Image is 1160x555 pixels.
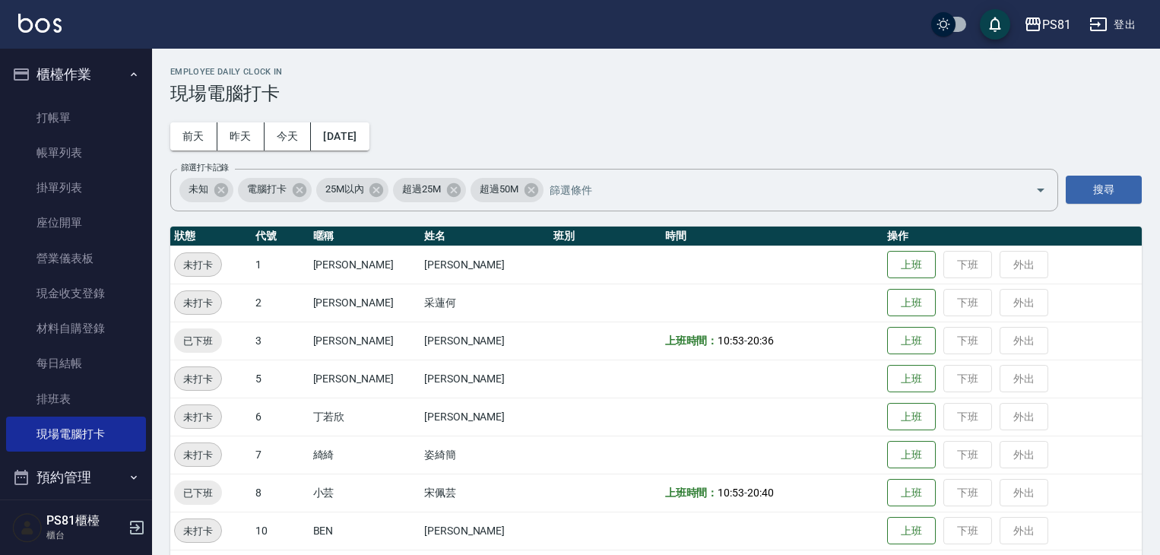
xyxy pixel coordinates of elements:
[252,474,309,512] td: 8
[316,182,373,197] span: 25M以內
[309,474,420,512] td: 小芸
[309,360,420,398] td: [PERSON_NAME]
[546,176,1009,203] input: 篩選條件
[174,485,222,501] span: 已下班
[252,322,309,360] td: 3
[6,417,146,452] a: 現場電腦打卡
[175,295,221,311] span: 未打卡
[175,257,221,273] span: 未打卡
[471,178,544,202] div: 超過50M
[887,365,936,393] button: 上班
[179,182,217,197] span: 未知
[887,517,936,545] button: 上班
[420,246,550,284] td: [PERSON_NAME]
[12,512,43,543] img: Person
[883,227,1142,246] th: 操作
[46,528,124,542] p: 櫃台
[175,523,221,539] span: 未打卡
[309,512,420,550] td: BEN
[252,246,309,284] td: 1
[1066,176,1142,204] button: 搜尋
[887,479,936,507] button: 上班
[420,227,550,246] th: 姓名
[420,284,550,322] td: 采蓮何
[6,135,146,170] a: 帳單列表
[887,251,936,279] button: 上班
[174,333,222,349] span: 已下班
[887,327,936,355] button: 上班
[6,346,146,381] a: 每日結帳
[6,458,146,497] button: 預約管理
[309,227,420,246] th: 暱稱
[181,162,229,173] label: 篩選打卡記錄
[661,322,884,360] td: -
[6,241,146,276] a: 營業儀表板
[887,441,936,469] button: 上班
[718,335,744,347] span: 10:53
[887,403,936,431] button: 上班
[18,14,62,33] img: Logo
[1018,9,1077,40] button: PS81
[420,436,550,474] td: 姿綺簡
[6,55,146,94] button: 櫃檯作業
[550,227,661,246] th: 班別
[175,409,221,425] span: 未打卡
[665,487,718,499] b: 上班時間：
[471,182,528,197] span: 超過50M
[309,284,420,322] td: [PERSON_NAME]
[661,474,884,512] td: -
[661,227,884,246] th: 時間
[238,178,312,202] div: 電腦打卡
[175,371,221,387] span: 未打卡
[6,311,146,346] a: 材料自購登錄
[887,289,936,317] button: 上班
[420,512,550,550] td: [PERSON_NAME]
[1042,15,1071,34] div: PS81
[175,447,221,463] span: 未打卡
[980,9,1010,40] button: save
[6,497,146,537] button: 報表及分析
[309,398,420,436] td: 丁若欣
[6,205,146,240] a: 座位開單
[420,398,550,436] td: [PERSON_NAME]
[309,322,420,360] td: [PERSON_NAME]
[6,170,146,205] a: 掛單列表
[179,178,233,202] div: 未知
[6,100,146,135] a: 打帳單
[311,122,369,151] button: [DATE]
[252,227,309,246] th: 代號
[665,335,718,347] b: 上班時間：
[170,122,217,151] button: 前天
[393,178,466,202] div: 超過25M
[718,487,744,499] span: 10:53
[1028,178,1053,202] button: Open
[316,178,389,202] div: 25M以內
[393,182,450,197] span: 超過25M
[420,322,550,360] td: [PERSON_NAME]
[309,436,420,474] td: 綺綺
[420,474,550,512] td: 宋佩芸
[747,335,774,347] span: 20:36
[6,382,146,417] a: 排班表
[747,487,774,499] span: 20:40
[170,227,252,246] th: 狀態
[238,182,296,197] span: 電腦打卡
[252,436,309,474] td: 7
[6,276,146,311] a: 現金收支登錄
[252,512,309,550] td: 10
[1083,11,1142,39] button: 登出
[252,398,309,436] td: 6
[252,360,309,398] td: 5
[170,67,1142,77] h2: Employee Daily Clock In
[46,513,124,528] h5: PS81櫃檯
[309,246,420,284] td: [PERSON_NAME]
[170,83,1142,104] h3: 現場電腦打卡
[252,284,309,322] td: 2
[265,122,312,151] button: 今天
[217,122,265,151] button: 昨天
[420,360,550,398] td: [PERSON_NAME]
